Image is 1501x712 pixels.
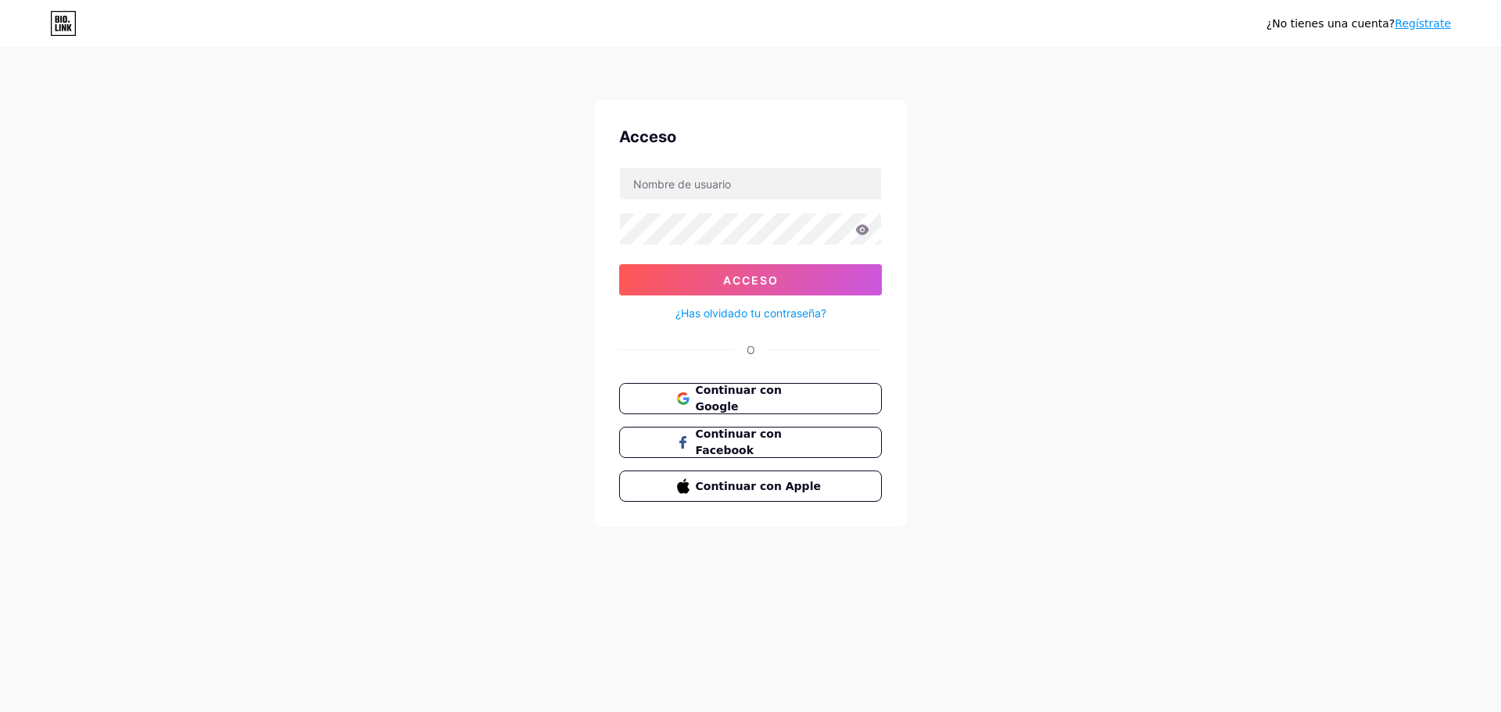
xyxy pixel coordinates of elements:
font: ¿Has olvidado tu contraseña? [675,306,826,320]
font: ¿No tienes una cuenta? [1266,17,1395,30]
button: Continuar con Facebook [619,427,882,458]
font: Continuar con Google [696,384,782,413]
input: Nombre de usuario [620,168,881,199]
font: Acceso [723,274,779,287]
font: Continuar con Apple [696,480,821,492]
font: Acceso [619,127,676,146]
button: Continuar con Apple [619,470,882,502]
button: Continuar con Google [619,383,882,414]
a: Regístrate [1395,17,1451,30]
font: Continuar con Facebook [696,428,782,456]
font: O [747,343,755,356]
a: ¿Has olvidado tu contraseña? [675,305,826,321]
button: Acceso [619,264,882,295]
